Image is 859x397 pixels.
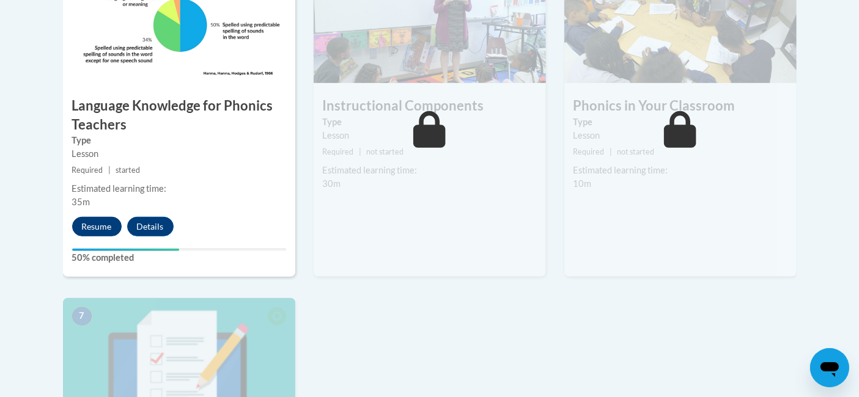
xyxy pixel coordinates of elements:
span: 35m [72,197,90,207]
span: Required [573,147,605,156]
span: | [359,147,361,156]
label: Type [72,134,286,147]
button: Details [127,217,174,236]
div: Lesson [573,129,787,142]
h3: Phonics in Your Classroom [564,97,797,115]
span: Required [323,147,354,156]
div: Estimated learning time: [573,164,787,177]
div: Estimated learning time: [323,164,537,177]
div: Estimated learning time: [72,182,286,195]
span: 10m [573,178,592,189]
button: Resume [72,217,122,236]
label: Type [323,115,537,129]
iframe: Button to launch messaging window [810,348,849,387]
span: Required [72,166,103,175]
span: started [116,166,140,175]
span: | [108,166,111,175]
span: not started [366,147,404,156]
label: Type [573,115,787,129]
h3: Language Knowledge for Phonics Teachers [63,97,295,134]
span: 7 [72,307,92,326]
span: 30m [323,178,341,189]
div: Lesson [72,147,286,161]
div: Lesson [323,129,537,142]
label: 50% completed [72,251,286,264]
div: Your progress [72,249,179,251]
span: not started [617,147,654,156]
span: | [610,147,612,156]
h3: Instructional Components [314,97,546,115]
